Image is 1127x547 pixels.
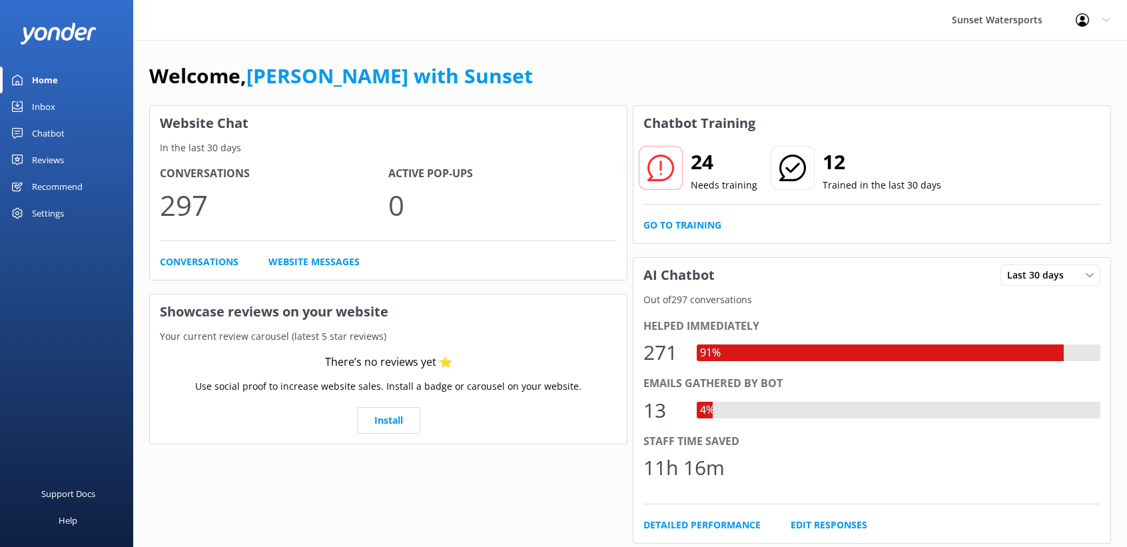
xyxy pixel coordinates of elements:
h3: Website Chat [150,106,627,141]
div: Staff time saved [643,433,1100,450]
div: 4% [697,402,718,419]
p: Out of 297 conversations [633,292,1110,307]
a: Website Messages [268,255,360,269]
div: 11h 16m [643,452,725,484]
h1: Welcome, [149,60,533,92]
p: 0 [388,183,617,227]
a: Edit Responses [791,518,867,532]
a: [PERSON_NAME] with Sunset [246,62,533,89]
p: Use social proof to increase website sales. Install a badge or carousel on your website. [195,379,581,394]
p: Your current review carousel (latest 5 star reviews) [150,329,627,344]
div: Support Docs [41,480,95,507]
p: Needs training [691,178,757,193]
p: In the last 30 days [150,141,627,155]
div: There’s no reviews yet ⭐ [325,354,452,371]
div: Home [32,67,58,93]
p: Trained in the last 30 days [823,178,941,193]
h4: Active Pop-ups [388,165,617,183]
p: 297 [160,183,388,227]
div: Settings [32,200,64,227]
a: Go to Training [643,218,721,233]
h2: 24 [691,146,757,178]
h2: 12 [823,146,941,178]
div: Chatbot [32,120,65,147]
h4: Conversations [160,165,388,183]
div: 271 [643,336,683,368]
div: Help [59,507,77,534]
div: 91% [697,344,724,362]
div: Emails gathered by bot [643,375,1100,392]
div: Helped immediately [643,318,1100,335]
h3: Chatbot Training [633,106,765,141]
div: Inbox [32,93,55,120]
div: Reviews [32,147,64,173]
a: Install [357,407,420,434]
h3: AI Chatbot [633,258,725,292]
a: Detailed Performance [643,518,761,532]
span: Last 30 days [1007,268,1072,282]
img: yonder-white-logo.png [20,23,97,45]
h3: Showcase reviews on your website [150,294,627,329]
div: Recommend [32,173,83,200]
div: 13 [643,394,683,426]
a: Conversations [160,255,238,269]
